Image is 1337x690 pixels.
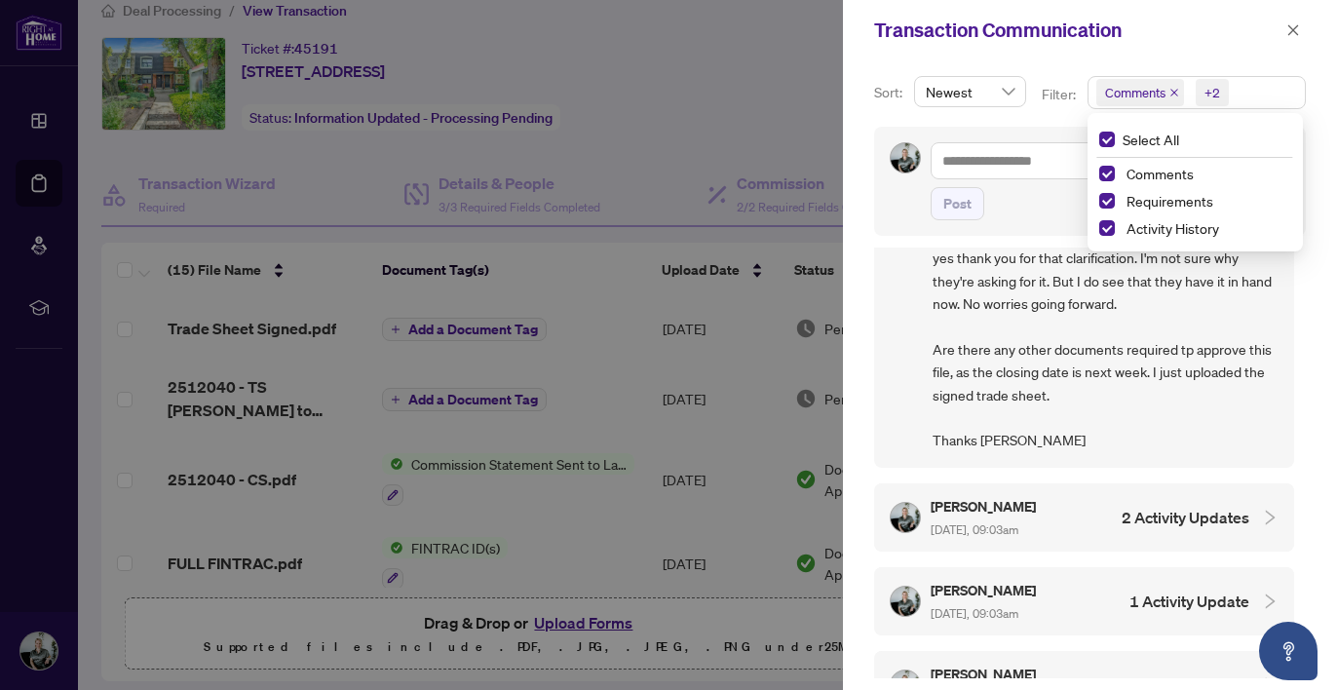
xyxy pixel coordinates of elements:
span: Activity History [1119,216,1291,240]
p: Sort: [874,82,906,103]
div: +2 [1204,83,1220,102]
span: Requirements [1119,189,1291,212]
span: Activity History [1127,219,1219,237]
span: collapsed [1261,593,1279,610]
span: collapsed [1261,509,1279,526]
span: Comments [1105,83,1165,102]
span: [DATE], 09:03am [931,522,1018,537]
span: Comments [1119,162,1291,185]
div: Transaction Communication [874,16,1280,45]
span: yes thank you for that clarification. I'm not sure why they're asking for it. But I do see that t... [933,247,1279,451]
img: Profile Icon [891,143,920,172]
div: Profile Icon[PERSON_NAME] [DATE], 09:03am2 Activity Updates [874,483,1294,552]
span: Newest [926,77,1014,106]
h4: 1 Activity Update [1129,590,1249,613]
span: [DATE], 09:03am [931,606,1018,621]
span: Requirements [1127,192,1213,210]
span: Select Requirements [1099,193,1115,209]
span: Comments [1096,79,1184,106]
div: Profile Icon[PERSON_NAME] [DATE], 09:03am1 Activity Update [874,567,1294,635]
span: Select Activity History [1099,220,1115,236]
span: Select Comments [1099,166,1115,181]
h5: [PERSON_NAME] [931,663,1039,685]
span: close [1286,23,1300,37]
h5: [PERSON_NAME] [931,579,1039,601]
span: close [1169,88,1179,97]
span: Select All [1115,129,1187,150]
p: Filter: [1042,84,1079,105]
h4: 2 Activity Updates [1122,506,1249,529]
img: Profile Icon [891,503,920,532]
button: Post [931,187,984,220]
button: Open asap [1259,622,1318,680]
img: Profile Icon [891,587,920,616]
span: Comments [1127,165,1194,182]
h5: [PERSON_NAME] [931,495,1039,517]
